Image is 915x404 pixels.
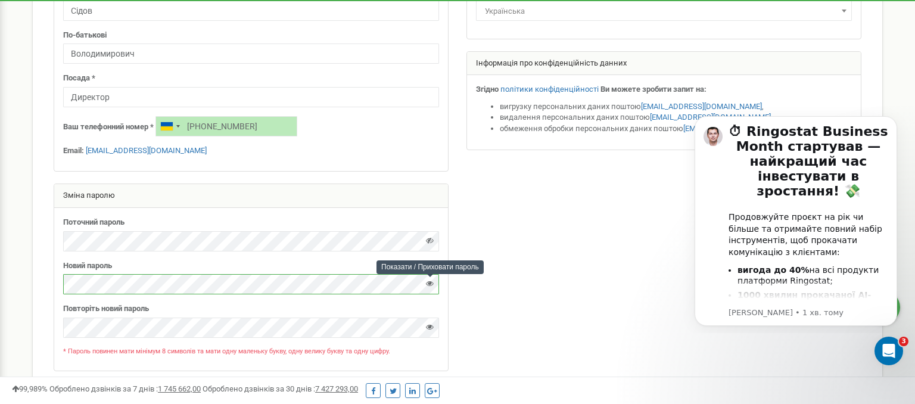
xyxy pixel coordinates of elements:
[49,384,201,393] span: Оброблено дзвінків за 7 днів :
[158,384,201,393] u: 1 745 662,00
[899,337,908,346] span: 3
[63,87,439,107] input: Посада
[63,30,107,41] label: По-батькові
[641,102,762,111] a: [EMAIL_ADDRESS][DOMAIN_NAME]
[63,303,149,315] label: Повторіть новий пароль
[63,43,439,64] input: По-батькові
[500,112,852,123] li: видалення персональних даних поштою ,
[467,52,861,76] div: Інформація про конфіденційність данних
[12,384,48,393] span: 99,989%
[480,3,848,20] span: Українська
[61,184,211,228] li: розмов — щоб зосередитись на стратегії, а не на прослуховуванні дзвінків.
[476,1,852,21] span: Українська
[500,101,852,113] li: вигрузку персональних даних поштою ,
[874,337,903,365] iframe: Intercom live chat
[63,347,439,356] p: * Пароль повинен мати мінімум 8 символів та мати одну маленьку букву, одну велику букву та одну ц...
[203,384,358,393] span: Оброблено дзвінків за 30 днів :
[156,117,183,136] div: Telephone country code
[376,260,484,274] div: Показати / Приховати пароль
[63,146,84,155] strong: Email:
[63,260,112,272] label: Новий пароль
[54,184,448,208] div: Зміна паролю
[63,122,154,133] label: Ваш телефонний номер *
[63,1,439,21] input: Прізвище
[155,116,297,136] input: +1-800-555-55-55
[500,85,599,94] a: політики конфіденційності
[63,217,125,228] label: Поточний пароль
[61,185,194,206] b: 1000 хвилин прокачаної AI-аналітики
[500,123,852,135] li: обмеження обробки персональних даних поштою .
[600,85,707,94] strong: Ви можете зробити запит на:
[86,146,207,155] a: [EMAIL_ADDRESS][DOMAIN_NAME]
[315,384,358,393] u: 7 427 293,00
[677,105,915,333] iframe: Intercom notifications повідомлення
[476,85,499,94] strong: Згідно
[63,73,95,84] label: Посада *
[52,202,211,213] p: Message from Eugene, sent 1 хв. тому
[650,113,771,122] a: [EMAIL_ADDRESS][DOMAIN_NAME]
